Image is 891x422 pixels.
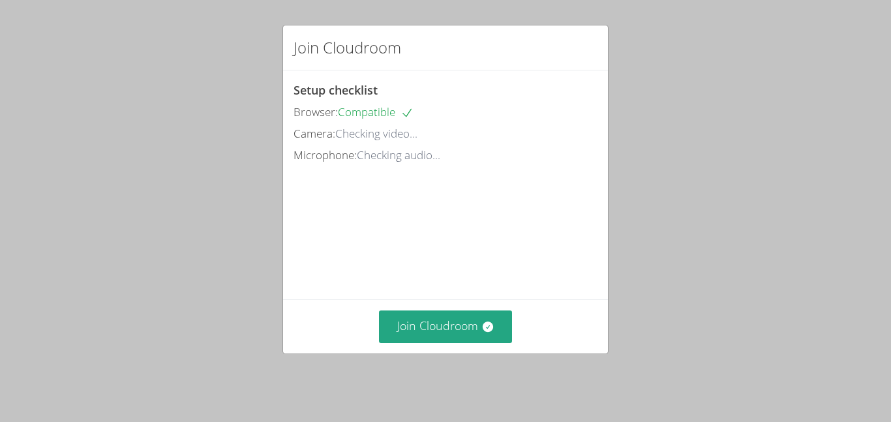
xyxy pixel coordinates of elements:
[294,147,357,162] span: Microphone:
[294,82,378,98] span: Setup checklist
[294,104,338,119] span: Browser:
[294,126,335,141] span: Camera:
[294,36,401,59] h2: Join Cloudroom
[357,147,440,162] span: Checking audio...
[379,310,513,342] button: Join Cloudroom
[338,104,414,119] span: Compatible
[335,126,417,141] span: Checking video...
